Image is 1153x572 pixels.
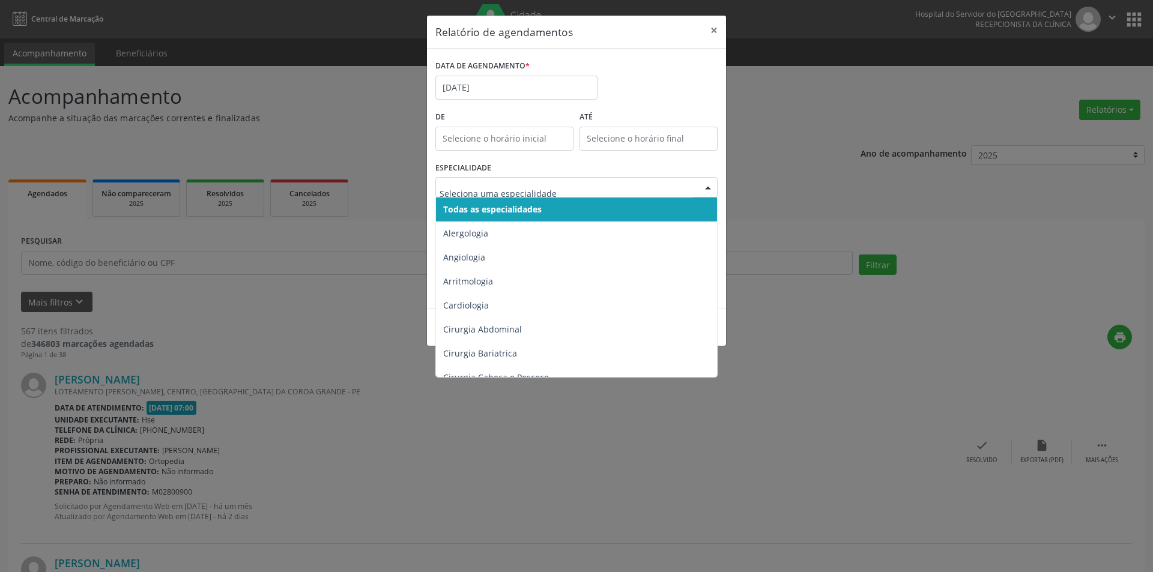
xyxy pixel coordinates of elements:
span: Cirurgia Cabeça e Pescoço [443,372,549,383]
span: Angiologia [443,251,485,263]
input: Selecione uma data ou intervalo [435,76,598,100]
input: Selecione o horário inicial [435,127,573,151]
span: Arritmologia [443,275,493,287]
span: Todas as especialidades [443,203,542,215]
span: Cirurgia Bariatrica [443,348,517,359]
label: ATÉ [580,108,718,127]
label: De [435,108,573,127]
h5: Relatório de agendamentos [435,24,573,40]
input: Seleciona uma especialidade [440,181,693,205]
span: Alergologia [443,227,488,239]
input: Selecione o horário final [580,127,718,151]
label: ESPECIALIDADE [435,159,491,178]
label: DATA DE AGENDAMENTO [435,57,530,76]
span: Cardiologia [443,300,489,311]
span: Cirurgia Abdominal [443,324,522,335]
button: Close [702,16,726,45]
